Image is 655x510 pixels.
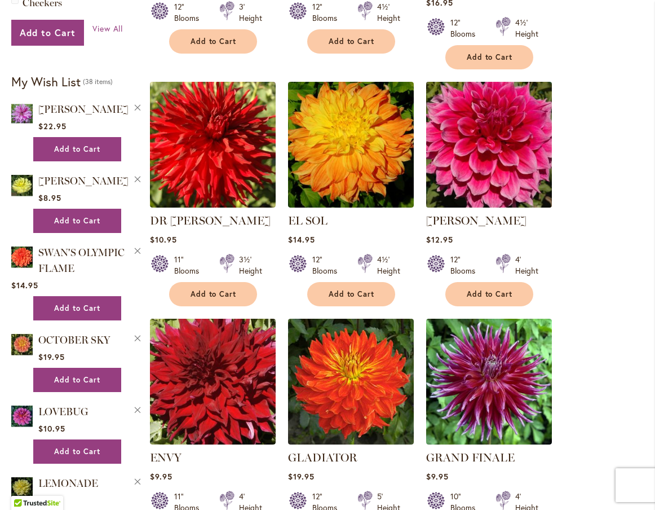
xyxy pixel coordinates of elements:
img: October Sky [11,332,33,357]
span: Add to Cart [329,37,375,46]
div: 4' Height [515,254,538,276]
span: Add to Cart [20,27,76,38]
button: Add to Cart [169,282,257,306]
span: $9.95 [150,471,172,482]
div: 4½' Height [377,1,400,24]
a: DR LES [150,199,276,210]
a: GRAND FINALE [426,451,515,464]
span: Add to Cart [54,144,100,154]
span: $8.95 [38,192,61,203]
span: Add to Cart [329,289,375,299]
button: Add to Cart [33,439,121,464]
a: LOVEBUG [38,406,88,418]
button: Add to Cart [307,29,395,54]
a: SWAN'S OLYMPIC FLAME [38,247,125,275]
a: Brandon Michael [11,101,33,129]
img: Swan's Olympic Flame [11,244,33,270]
span: $14.95 [11,280,38,291]
a: Gladiator [288,436,414,447]
strong: My Wish List [11,73,81,90]
img: EMORY PAUL [423,78,555,210]
a: View All [92,23,123,34]
div: 4½' Height [377,254,400,276]
a: ENVY [150,451,182,464]
img: LOVEBUG [11,403,33,429]
button: Add to Cart [445,282,533,306]
a: LOVEBUG [11,403,33,431]
img: PEGGY JEAN [11,173,33,198]
a: Envy [150,436,276,447]
button: Add to Cart [33,368,121,392]
span: $10.95 [150,234,177,245]
button: Add to Cart [169,29,257,54]
div: 12" Blooms [312,1,344,24]
span: $10.95 [38,423,65,434]
a: October Sky [11,332,33,359]
div: 12" Blooms [450,17,482,39]
a: GLADIATOR [288,451,357,464]
span: $22.95 [38,121,67,131]
button: Add to Cart [11,20,84,46]
a: EL SOL [288,199,414,210]
a: EMORY PAUL [426,199,552,210]
button: Add to Cart [33,137,121,161]
span: $14.95 [288,234,315,245]
span: $8.95 [38,495,61,505]
span: $19.95 [288,471,315,482]
img: Gladiator [288,319,414,445]
div: 12" Blooms [450,254,482,276]
div: 11" Blooms [174,254,206,276]
span: Add to Cart [191,289,237,299]
span: Add to Cart [54,216,100,226]
span: $9.95 [426,471,449,482]
button: Add to Cart [307,282,395,306]
a: Swan's Olympic Flame [11,244,33,272]
span: 38 items [83,77,113,86]
span: Add to Cart [467,52,513,62]
div: 3½' Height [239,254,262,276]
a: DR [PERSON_NAME] [150,214,271,227]
span: Add to Cart [467,289,513,299]
a: [PERSON_NAME] [426,214,526,227]
button: Add to Cart [33,296,121,320]
button: Add to Cart [445,45,533,69]
span: Add to Cart [54,375,100,385]
span: Add to Cart [191,37,237,46]
a: PEGGY JEAN [11,173,33,200]
a: LEMONADE [38,477,98,490]
a: Grand Finale [426,436,552,447]
a: OCTOBER SKY [38,334,110,346]
a: [PERSON_NAME] [38,175,129,187]
button: Add to Cart [33,209,121,233]
span: Add to Cart [54,304,100,313]
a: EL SOL [288,214,327,227]
img: DR LES [150,82,276,208]
span: Add to Cart [54,447,100,456]
div: 12" Blooms [174,1,206,24]
img: Envy [150,319,276,445]
img: Brandon Michael [11,101,33,126]
span: $12.95 [426,234,453,245]
span: $19.95 [38,351,65,362]
img: Grand Finale [426,319,552,445]
iframe: Launch Accessibility Center [8,470,40,502]
a: [PERSON_NAME] [38,103,129,116]
div: 4½' Height [515,17,538,39]
div: 12" Blooms [312,254,344,276]
div: 3' Height [239,1,262,24]
img: EL SOL [288,82,414,208]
